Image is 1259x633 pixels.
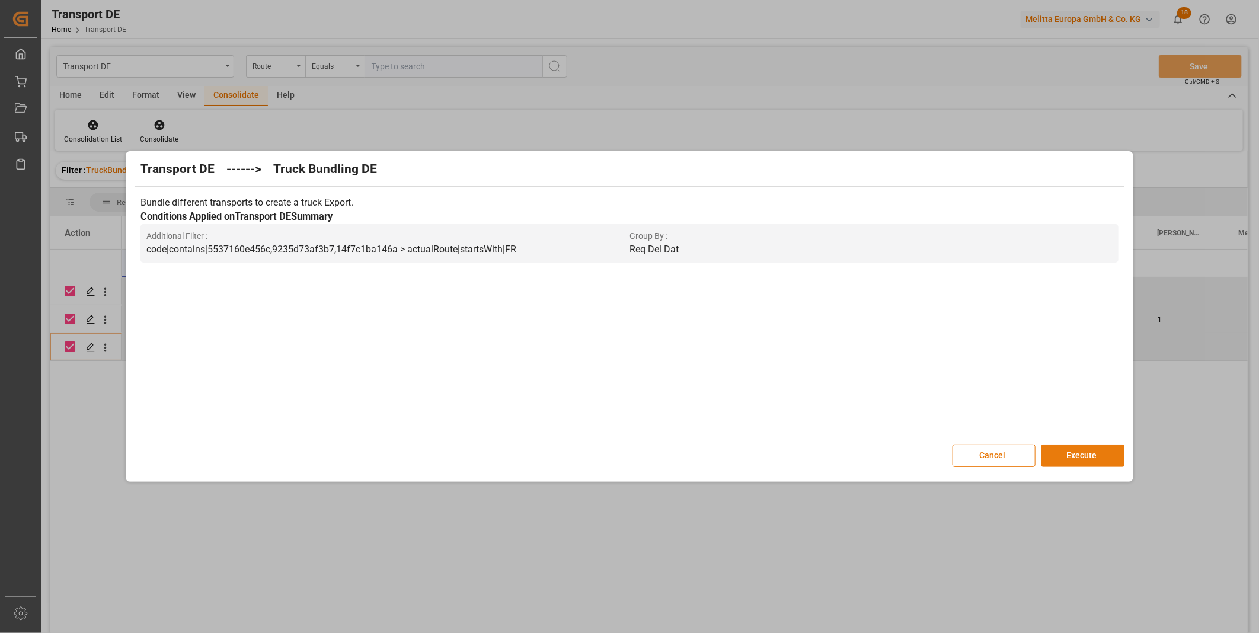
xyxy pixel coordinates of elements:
span: Additional Filter : [146,230,629,242]
h2: Truck Bundling DE [273,160,377,179]
h3: Conditions Applied on Transport DE Summary [140,210,1118,225]
p: Req Del Dat [629,242,1113,257]
h2: ------> [226,160,261,179]
h2: Transport DE [140,160,215,179]
p: code|contains|5537160e456c,9235d73af3b7,14f7c1ba146a > actualRoute|startsWith|FR [146,242,629,257]
button: Cancel [953,445,1036,467]
span: Group By : [629,230,1113,242]
p: Bundle different transports to create a truck Export. [140,196,1118,210]
button: Execute [1041,445,1124,467]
